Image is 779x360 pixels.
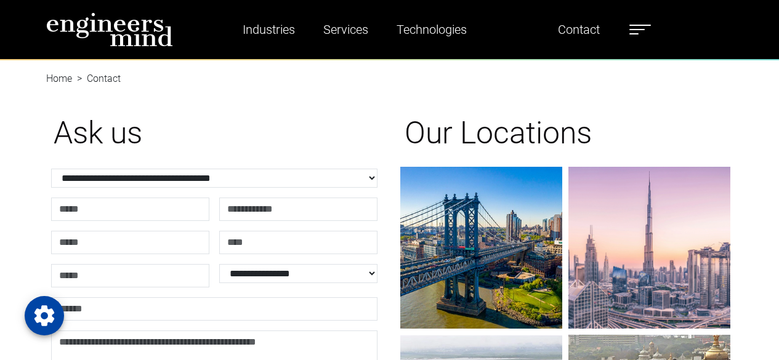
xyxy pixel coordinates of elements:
[54,114,375,151] h1: Ask us
[392,15,472,44] a: Technologies
[400,167,562,329] img: gif
[568,167,730,329] img: gif
[46,12,173,47] img: logo
[318,15,373,44] a: Services
[553,15,605,44] a: Contact
[46,73,72,84] a: Home
[72,71,121,86] li: Contact
[405,114,726,151] h1: Our Locations
[46,59,733,74] nav: breadcrumb
[238,15,300,44] a: Industries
